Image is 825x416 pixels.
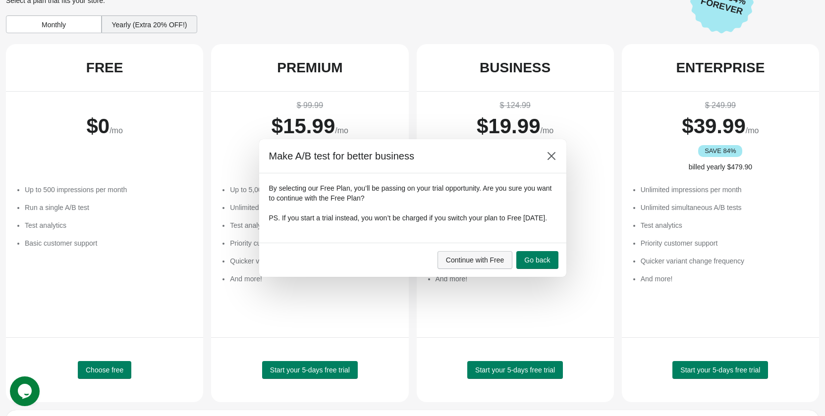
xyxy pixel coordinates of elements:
button: Continue with Free [438,251,513,269]
span: Go back [524,256,550,264]
p: PS. If you start a trial instead, you won’t be charged if you switch your plan to Free [DATE]. [269,213,556,223]
button: Go back [516,251,558,269]
span: Continue with Free [446,256,504,264]
h2: Make A/B test for better business [269,149,533,163]
iframe: chat widget [10,376,42,406]
p: By selecting our Free Plan, you’ll be passing on your trial opportunity. Are you sure you want to... [269,183,556,203]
